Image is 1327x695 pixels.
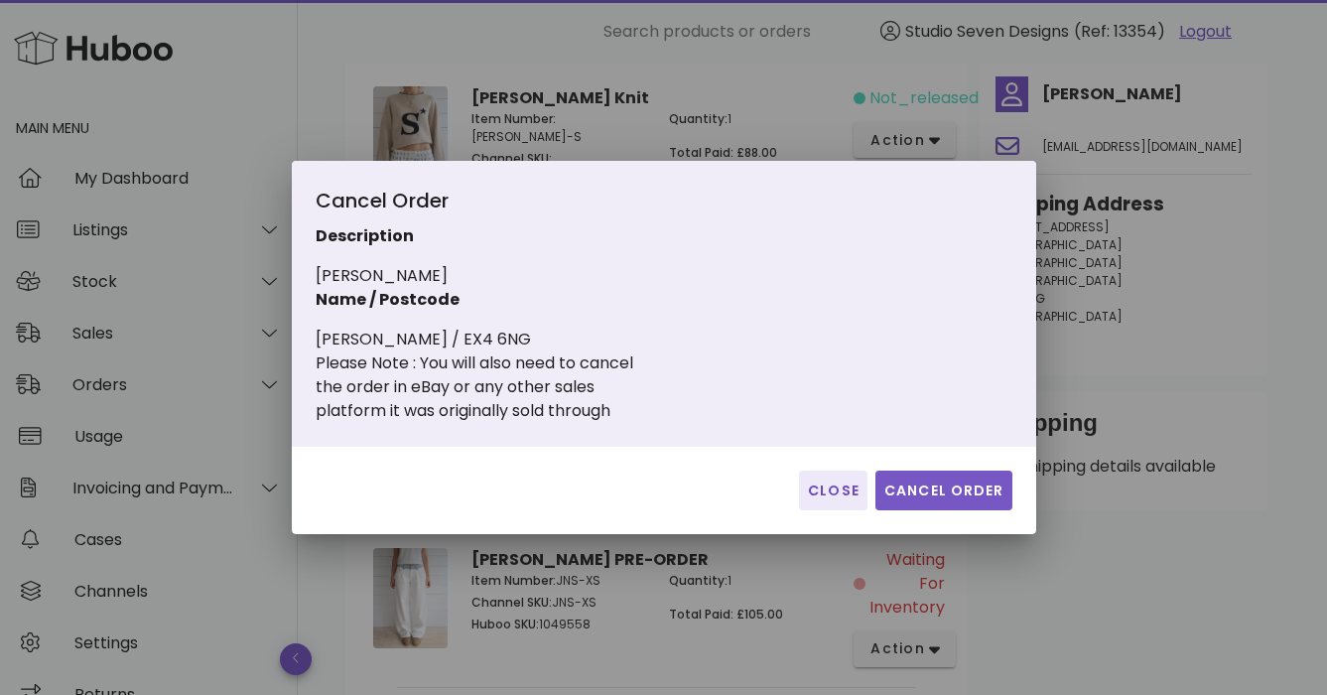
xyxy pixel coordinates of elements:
button: Cancel Order [875,471,1012,510]
span: Cancel Order [883,481,1004,501]
div: Cancel Order [316,185,761,224]
p: Name / Postcode [316,288,761,312]
div: [PERSON_NAME] [PERSON_NAME] / EX4 6NG [316,185,761,423]
button: Close [799,471,867,510]
div: Please Note : You will also need to cancel the order in eBay or any other sales platform it was o... [316,351,761,423]
p: Description [316,224,761,248]
span: Close [807,481,860,501]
